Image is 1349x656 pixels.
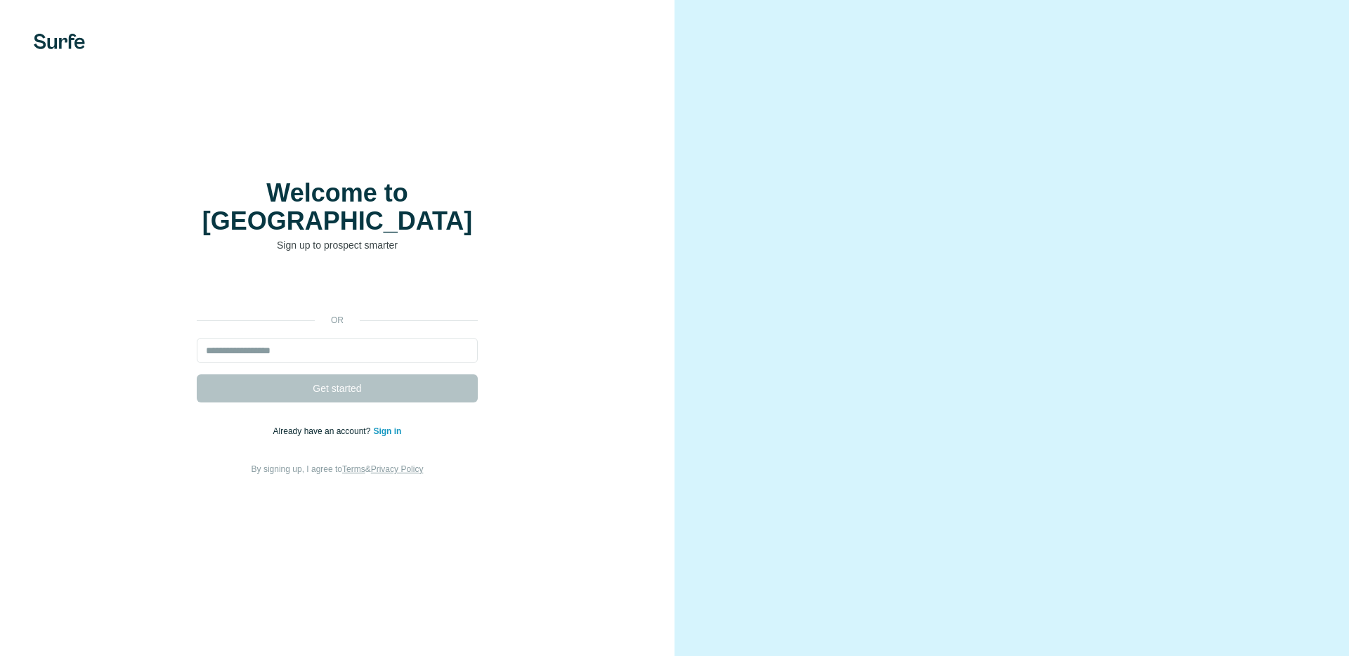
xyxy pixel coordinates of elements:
[252,464,424,474] span: By signing up, I agree to &
[373,426,401,436] a: Sign in
[197,179,478,235] h1: Welcome to [GEOGRAPHIC_DATA]
[34,34,85,49] img: Surfe's logo
[197,238,478,252] p: Sign up to prospect smarter
[315,314,360,327] p: or
[273,426,374,436] span: Already have an account?
[190,273,485,304] iframe: Sign in with Google Button
[342,464,365,474] a: Terms
[371,464,424,474] a: Privacy Policy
